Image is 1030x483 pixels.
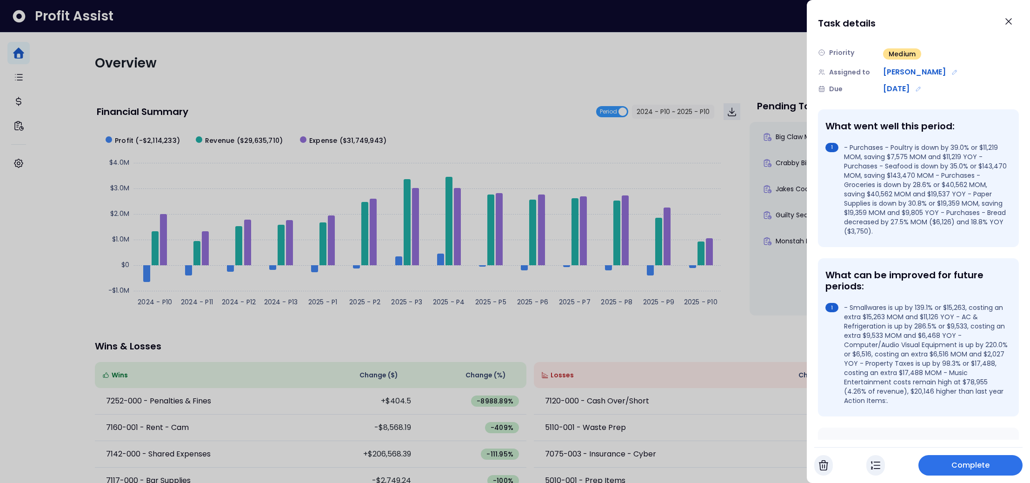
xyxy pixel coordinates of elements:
[829,67,870,77] span: Assigned to
[825,303,1008,405] li: - Smallwares is up by 139.1% or $15,263, costing an extra $15,263 MOM and $11,126 YOY - AC & Refr...
[825,269,1008,292] div: What can be improved for future periods:
[998,11,1019,32] button: Close
[951,460,990,471] span: Complete
[829,48,854,58] span: Priority
[825,143,1008,236] li: - Purchases - Poultry is down by 39.0% or $11,219 MOM, saving $7,575 MOM and $11,219 YOY - Purcha...
[883,67,946,78] span: [PERSON_NAME]
[829,84,843,94] span: Due
[950,67,960,77] button: Edit assignment
[889,49,916,59] span: Medium
[883,83,910,94] span: [DATE]
[825,121,1008,132] div: What went well this period:
[818,15,876,32] h1: Task details
[913,84,924,94] button: Edit due date
[918,455,1023,476] button: Complete
[819,460,828,471] img: Cancel Task
[829,439,1008,459] div: Task 1 : : Reduce AC & Refrigeration Expenses ($12,860)
[871,460,880,471] img: In Progress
